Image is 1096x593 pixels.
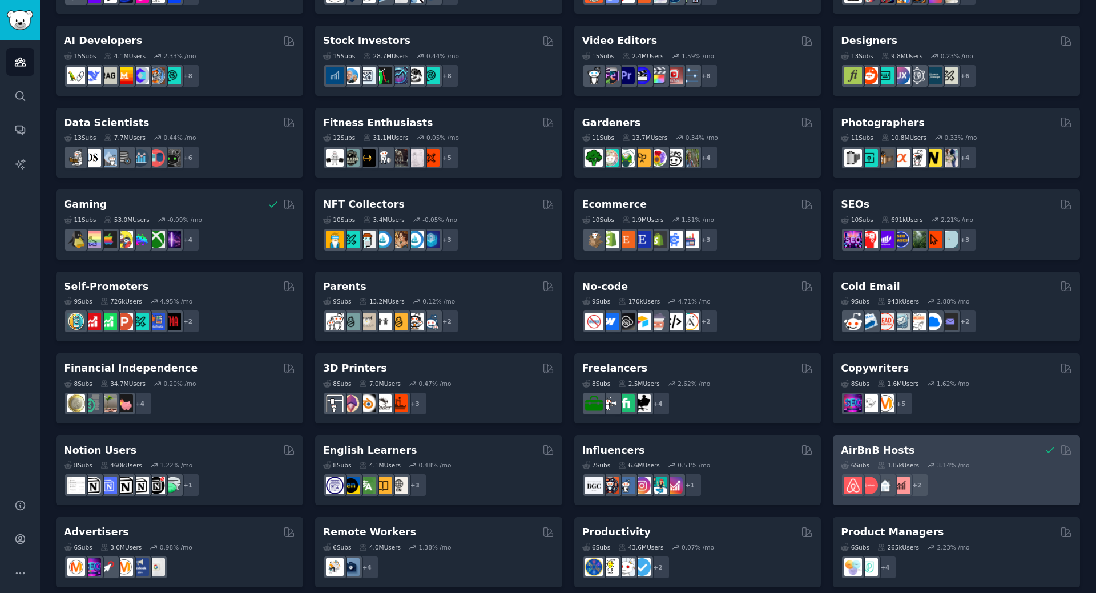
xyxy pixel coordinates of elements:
[582,197,647,212] h2: Ecommerce
[877,543,919,551] div: 265k Users
[678,297,711,305] div: 4.71 % /mo
[64,380,92,388] div: 8 Sub s
[633,558,651,576] img: getdisciplined
[160,461,192,469] div: 1.22 % /mo
[342,231,360,248] img: NFTMarketplace
[64,116,149,130] h2: Data Scientists
[665,313,683,330] img: NoCodeMovement
[953,228,977,252] div: + 3
[67,477,85,494] img: Notiontemplates
[633,394,651,412] img: Freelancers
[841,461,869,469] div: 6 Sub s
[64,34,142,48] h2: AI Developers
[403,473,427,497] div: + 3
[585,313,603,330] img: nocode
[937,380,969,388] div: 1.62 % /mo
[419,543,452,551] div: 1.38 % /mo
[617,67,635,84] img: premiere
[342,313,360,330] img: SingleParents
[617,313,635,330] img: NoCodeSaaS
[889,392,913,415] div: + 5
[876,67,894,84] img: UI_Design
[908,313,926,330] img: b2b_sales
[342,558,360,576] img: work
[422,313,440,330] img: Parents
[422,231,440,248] img: DigitalItems
[99,394,117,412] img: Fire
[841,52,873,60] div: 13 Sub s
[323,34,410,48] h2: Stock Investors
[390,313,408,330] img: NewParents
[163,149,181,167] img: data
[582,297,611,305] div: 9 Sub s
[844,67,862,84] img: typography
[618,543,663,551] div: 43.6M Users
[163,313,181,330] img: TestMyApp
[649,149,667,167] img: flowers
[601,231,619,248] img: shopify
[67,149,85,167] img: MachineLearning
[582,216,614,224] div: 10 Sub s
[892,67,910,84] img: UXDesign
[892,149,910,167] img: SonyAlpha
[681,231,699,248] img: ecommerce_growth
[860,558,878,576] img: ProductMgmt
[147,231,165,248] img: XboxGamers
[100,461,142,469] div: 460k Users
[601,558,619,576] img: lifehacks
[323,461,352,469] div: 8 Sub s
[841,216,873,224] div: 10 Sub s
[841,380,869,388] div: 8 Sub s
[67,67,85,84] img: LangChain
[99,67,117,84] img: Rag
[681,149,699,167] img: GardenersWorld
[582,52,614,60] div: 15 Sub s
[881,52,923,60] div: 9.8M Users
[406,67,424,84] img: swingtrading
[841,116,925,130] h2: Photographers
[390,231,408,248] img: CryptoArt
[435,228,459,252] div: + 3
[940,313,958,330] img: EmailOutreach
[67,558,85,576] img: marketing
[841,197,869,212] h2: SEOs
[131,67,149,84] img: OpenSourceAI
[622,216,664,224] div: 1.9M Users
[649,477,667,494] img: influencermarketing
[876,149,894,167] img: AnalogCommunity
[67,313,85,330] img: AppIdeas
[167,216,202,224] div: -0.09 % /mo
[681,313,699,330] img: Adalo
[940,149,958,167] img: WeddingPhotography
[326,558,344,576] img: RemoteJobs
[147,67,165,84] img: llmops
[64,443,136,458] h2: Notion Users
[694,309,718,333] div: + 2
[876,477,894,494] img: rentalproperties
[694,228,718,252] div: + 3
[892,231,910,248] img: SEO_cases
[601,149,619,167] img: succulents
[99,231,117,248] img: macgaming
[633,67,651,84] img: VideoEditors
[841,543,869,551] div: 6 Sub s
[877,380,919,388] div: 1.6M Users
[99,149,117,167] img: statistics
[601,67,619,84] img: editors
[390,394,408,412] img: FixMyPrint
[582,525,651,539] h2: Productivity
[176,309,200,333] div: + 2
[419,461,452,469] div: 0.48 % /mo
[131,477,149,494] img: AskNotion
[115,149,133,167] img: dataengineering
[359,461,401,469] div: 4.1M Users
[860,394,878,412] img: KeepWriting
[844,313,862,330] img: sales
[686,134,718,142] div: 0.34 % /mo
[67,231,85,248] img: linux_gaming
[163,477,181,494] img: NotionPromote
[678,380,710,388] div: 2.62 % /mo
[953,309,977,333] div: + 2
[83,394,101,412] img: FinancialPlanning
[841,280,900,294] h2: Cold Email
